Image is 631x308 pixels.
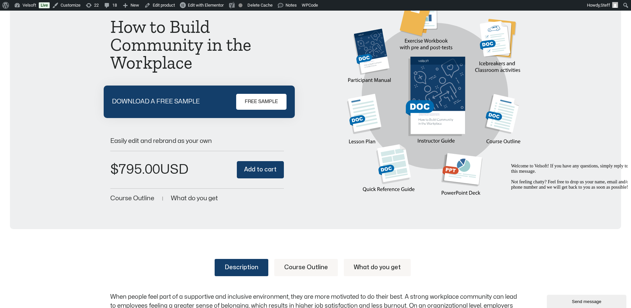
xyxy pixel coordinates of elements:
div: Welcome to Velsoft! If you have any questions, simply reply to this message.Not feeling chatty? F... [3,3,122,29]
span: Steff [601,3,610,8]
span: Edit with Elementor [188,3,224,8]
a: Course Outline [274,259,338,276]
h1: How to Build Community in the Workplace [110,18,284,72]
span: $ [110,163,119,176]
span: FREE SAMPLE [245,98,278,106]
a: What do you get [344,259,411,276]
button: Add to cart [237,161,284,179]
a: What do you get [171,195,218,202]
iframe: chat widget [547,293,628,308]
p: Easily edit and rebrand as your own [110,138,284,144]
a: FREE SAMPLE [236,94,287,110]
span: Welcome to Velsoft! If you have any questions, simply reply to this message. Not feeling chatty? ... [3,3,122,29]
iframe: chat widget [508,161,628,291]
p: DOWNLOAD A FREE SAMPLE [112,98,200,105]
a: Course Outline [110,195,154,202]
a: Description [215,259,268,276]
div: Not available [238,3,242,7]
a: Live [39,2,50,8]
bdi: 795.00 [110,163,160,176]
